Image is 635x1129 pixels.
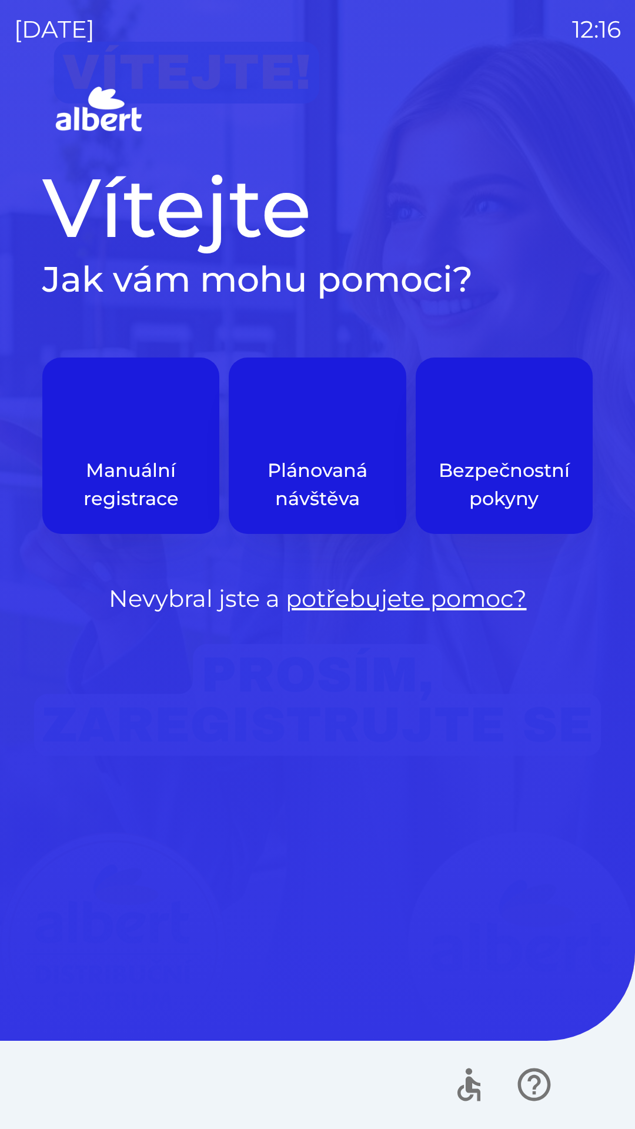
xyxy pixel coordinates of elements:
img: Logo [42,82,593,139]
img: b85e123a-dd5f-4e82-bd26-90b222bbbbcf.png [478,400,530,452]
p: Bezpečnostní pokyny [439,456,570,513]
p: Nevybral jste a [42,581,593,616]
img: e9efe3d3-6003-445a-8475-3fd9a2e5368f.png [292,400,343,452]
img: d73f94ca-8ab6-4a86-aa04-b3561b69ae4e.png [105,400,157,452]
img: cs flag [580,1069,611,1101]
h1: Vítejte [42,158,593,258]
p: 12:16 [572,12,621,47]
button: Manuální registrace [42,358,219,534]
p: Manuální registrace [71,456,191,513]
p: Plánovaná návštěva [257,456,377,513]
button: Bezpečnostní pokyny [416,358,593,534]
a: potřebujete pomoc? [286,584,527,613]
h2: Jak vám mohu pomoci? [42,258,593,301]
button: Plánovaná návštěva [229,358,406,534]
p: [DATE] [14,12,95,47]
